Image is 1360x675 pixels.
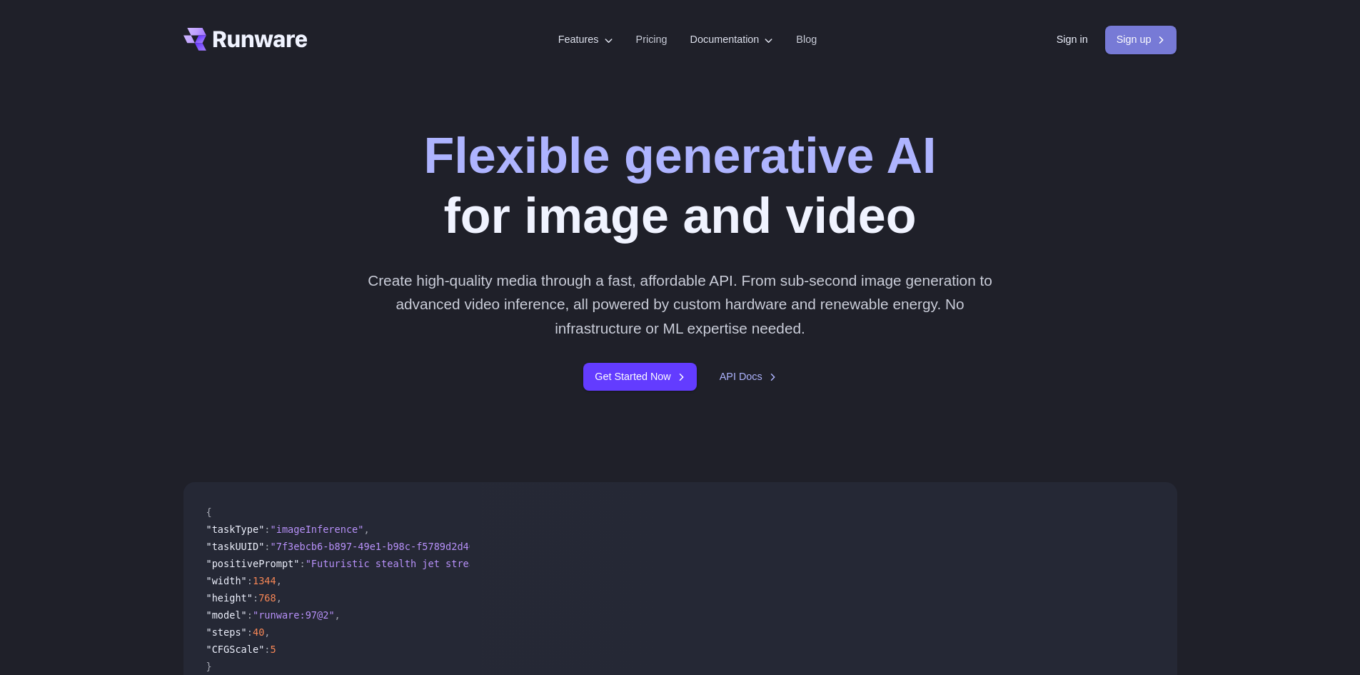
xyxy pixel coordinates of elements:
a: Blog [796,31,817,48]
a: API Docs [720,369,777,385]
a: Pricing [636,31,668,48]
span: : [264,524,270,535]
span: : [264,644,270,655]
span: 768 [258,592,276,604]
span: "imageInference" [271,524,364,535]
span: : [247,609,253,621]
span: "CFGScale" [206,644,265,655]
span: "7f3ebcb6-b897-49e1-b98c-f5789d2d40d7" [271,541,493,552]
a: Sign up [1105,26,1177,54]
strong: Flexible generative AI [423,128,936,184]
span: , [276,592,282,604]
span: 40 [253,626,264,638]
span: , [335,609,341,621]
h1: for image and video [423,126,936,246]
span: , [264,626,270,638]
span: "positivePrompt" [206,558,300,569]
span: 5 [271,644,276,655]
a: Sign in [1057,31,1088,48]
span: "Futuristic stealth jet streaking through a neon-lit cityscape with glowing purple exhaust" [306,558,837,569]
span: : [253,592,258,604]
span: : [247,575,253,586]
span: 1344 [253,575,276,586]
a: Get Started Now [583,363,696,391]
span: : [247,626,253,638]
label: Features [558,31,613,48]
span: : [299,558,305,569]
span: : [264,541,270,552]
span: "height" [206,592,253,604]
span: , [276,575,282,586]
span: "steps" [206,626,247,638]
span: , [363,524,369,535]
span: { [206,506,212,518]
span: "width" [206,575,247,586]
label: Documentation [690,31,774,48]
span: "model" [206,609,247,621]
p: Create high-quality media through a fast, affordable API. From sub-second image generation to adv... [362,269,998,340]
span: } [206,661,212,672]
span: "taskUUID" [206,541,265,552]
a: Go to / [183,28,308,51]
span: "taskType" [206,524,265,535]
span: "runware:97@2" [253,609,335,621]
